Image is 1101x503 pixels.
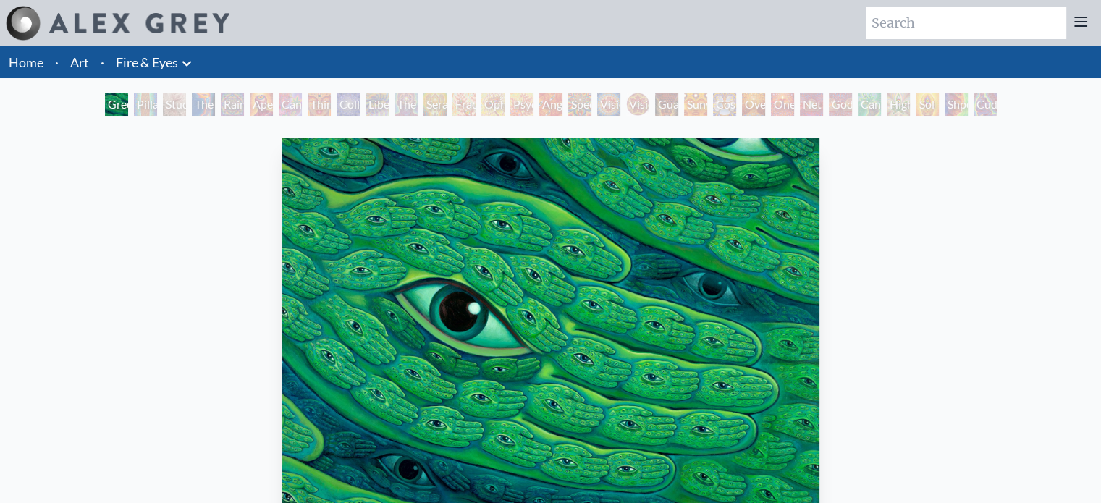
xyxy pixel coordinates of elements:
[95,46,110,78] li: ·
[134,93,157,116] div: Pillar of Awareness
[684,93,707,116] div: Sunyata
[250,93,273,116] div: Aperture
[452,93,476,116] div: Fractal Eyes
[597,93,620,116] div: Vision Crystal
[192,93,215,116] div: The Torch
[49,46,64,78] li: ·
[366,93,389,116] div: Liberation Through Seeing
[945,93,968,116] div: Shpongled
[626,93,649,116] div: Vision Crystal Tondo
[539,93,562,116] div: Angel Skin
[713,93,736,116] div: Cosmic Elf
[829,93,852,116] div: Godself
[771,93,794,116] div: One
[974,93,997,116] div: Cuddle
[395,93,418,116] div: The Seer
[337,93,360,116] div: Collective Vision
[105,93,128,116] div: Green Hand
[887,93,910,116] div: Higher Vision
[568,93,591,116] div: Spectral Lotus
[510,93,533,116] div: Psychomicrograph of a Fractal Paisley Cherub Feather Tip
[866,7,1066,39] input: Search
[9,54,43,70] a: Home
[800,93,823,116] div: Net of Being
[163,93,186,116] div: Study for the Great Turn
[116,52,178,72] a: Fire & Eyes
[308,93,331,116] div: Third Eye Tears of Joy
[423,93,447,116] div: Seraphic Transport Docking on the Third Eye
[481,93,505,116] div: Ophanic Eyelash
[221,93,244,116] div: Rainbow Eye Ripple
[916,93,939,116] div: Sol Invictus
[70,52,89,72] a: Art
[655,93,678,116] div: Guardian of Infinite Vision
[279,93,302,116] div: Cannabis Sutra
[742,93,765,116] div: Oversoul
[858,93,881,116] div: Cannafist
